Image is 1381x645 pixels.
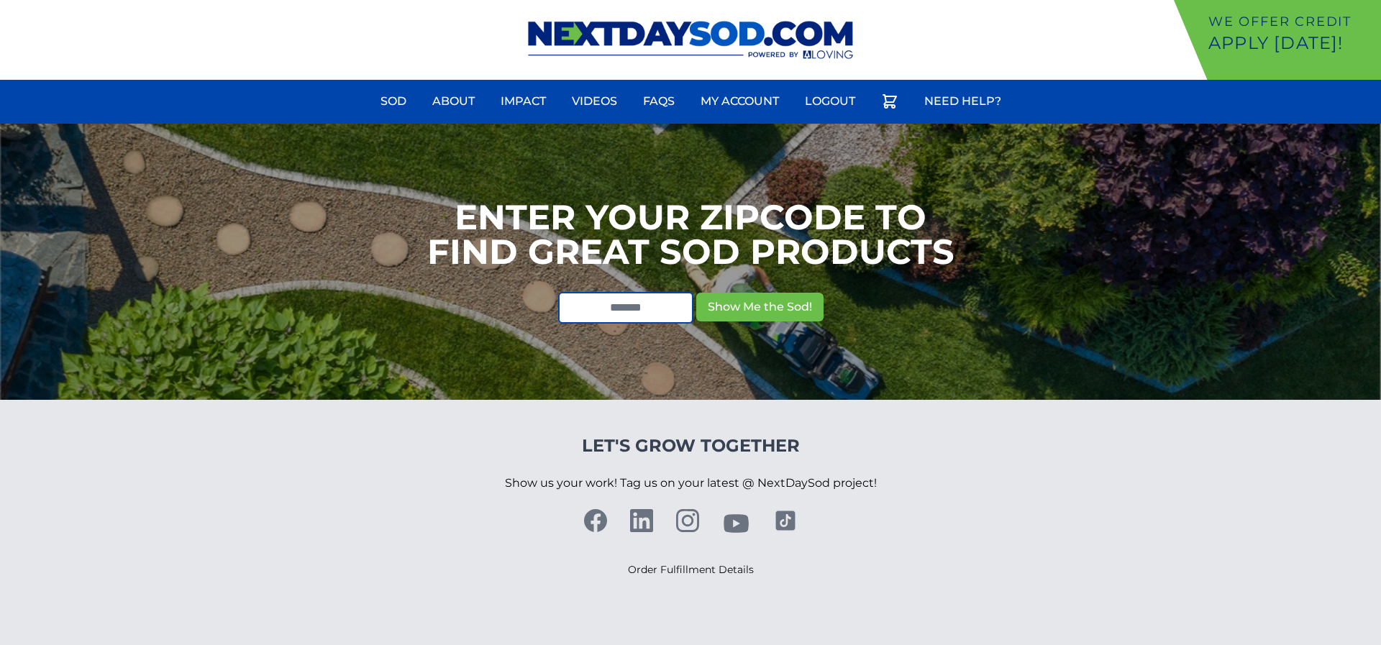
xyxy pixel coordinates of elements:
a: My Account [692,84,788,119]
a: About [424,84,483,119]
a: Impact [492,84,555,119]
a: Need Help? [916,84,1010,119]
p: We offer Credit [1208,12,1375,32]
a: Videos [563,84,626,119]
a: FAQs [634,84,683,119]
p: Show us your work! Tag us on your latest @ NextDaySod project! [505,457,877,509]
a: Sod [372,84,415,119]
a: Logout [796,84,864,119]
a: Order Fulfillment Details [628,563,754,576]
button: Show Me the Sod! [696,293,824,321]
p: Apply [DATE]! [1208,32,1375,55]
h4: Let's Grow Together [505,434,877,457]
h1: Enter your Zipcode to Find Great Sod Products [427,200,954,269]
